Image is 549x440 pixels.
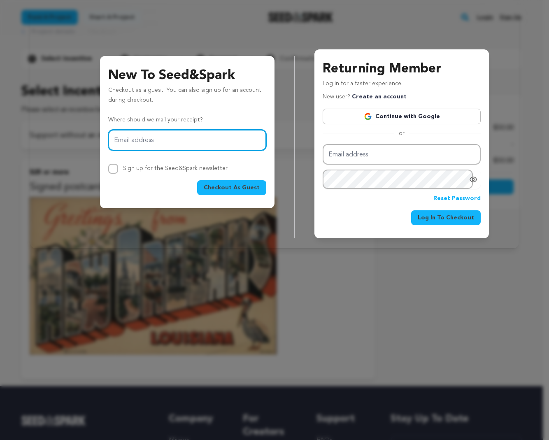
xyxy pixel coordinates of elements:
button: Checkout As Guest [197,180,266,195]
h3: Returning Member [323,59,481,79]
button: Log In To Checkout [411,210,481,225]
a: Create an account [352,94,407,100]
h3: New To Seed&Spark [108,66,266,86]
a: Show password as plain text. Warning: this will display your password on the screen. [469,175,477,184]
span: or [394,129,409,137]
label: Sign up for the Seed&Spark newsletter [123,165,228,171]
img: Google logo [364,112,372,121]
a: Continue with Google [323,109,481,124]
span: Checkout As Guest [204,184,260,192]
p: New user? [323,92,407,102]
p: Log in for a faster experience. [323,79,481,92]
input: Email address [108,130,266,151]
p: Checkout as a guest. You can also sign up for an account during checkout. [108,86,266,109]
p: Where should we mail your receipt? [108,115,266,125]
a: Reset Password [433,194,481,204]
span: Log In To Checkout [418,214,474,222]
input: Email address [323,144,481,165]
